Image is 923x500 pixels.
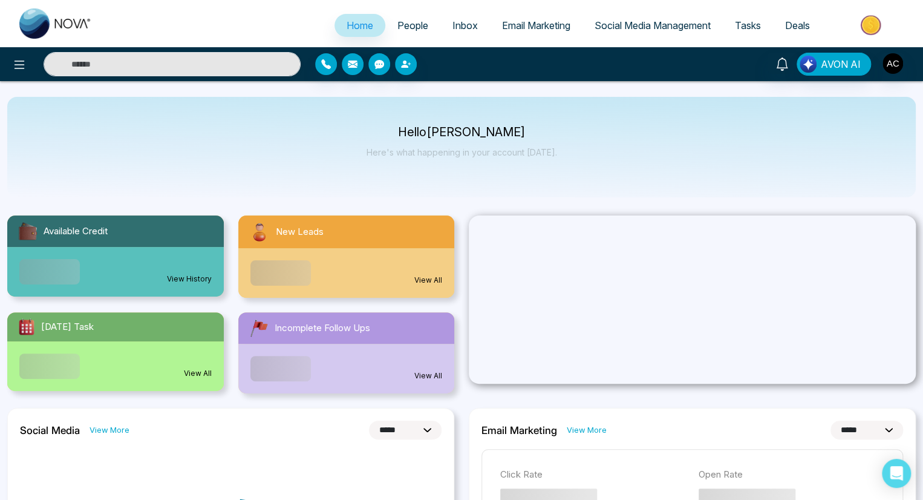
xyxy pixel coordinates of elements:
[595,19,711,31] span: Social Media Management
[785,19,810,31] span: Deals
[17,220,39,242] img: availableCredit.svg
[17,317,36,337] img: todayTask.svg
[385,14,440,37] a: People
[500,468,687,482] p: Click Rate
[490,14,582,37] a: Email Marketing
[184,368,212,379] a: View All
[414,275,442,286] a: View All
[567,424,607,436] a: View More
[367,147,557,157] p: Here's what happening in your account [DATE].
[452,19,478,31] span: Inbox
[347,19,373,31] span: Home
[231,312,462,393] a: Incomplete Follow UpsView All
[582,14,723,37] a: Social Media Management
[231,215,462,298] a: New LeadsView All
[44,225,108,238] span: Available Credit
[735,19,761,31] span: Tasks
[882,459,911,488] div: Open Intercom Messenger
[367,127,557,137] p: Hello [PERSON_NAME]
[821,57,861,71] span: AVON AI
[882,53,903,74] img: User Avatar
[414,370,442,381] a: View All
[800,56,817,73] img: Lead Flow
[276,225,324,239] span: New Leads
[502,19,570,31] span: Email Marketing
[20,424,80,436] h2: Social Media
[440,14,490,37] a: Inbox
[481,424,557,436] h2: Email Marketing
[19,8,92,39] img: Nova CRM Logo
[828,12,916,39] img: Market-place.gif
[334,14,385,37] a: Home
[90,424,129,436] a: View More
[167,274,212,285] a: View History
[41,320,94,334] span: [DATE] Task
[797,53,871,76] button: AVON AI
[248,317,270,339] img: followUps.svg
[275,321,370,335] span: Incomplete Follow Ups
[397,19,428,31] span: People
[773,14,822,37] a: Deals
[723,14,773,37] a: Tasks
[248,220,271,243] img: newLeads.svg
[699,468,885,482] p: Open Rate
